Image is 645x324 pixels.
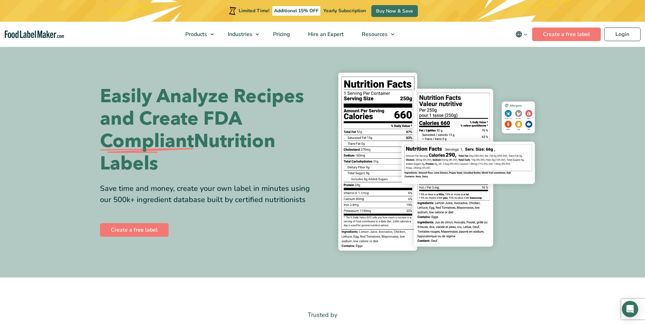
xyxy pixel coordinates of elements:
[264,22,298,47] a: Pricing
[604,28,641,41] a: Login
[360,31,388,38] span: Resources
[239,7,269,14] span: Limited Time!
[622,301,638,317] div: Open Intercom Messenger
[299,22,351,47] a: Hire an Expert
[100,310,545,320] p: Trusted by
[100,130,194,152] span: Compliant
[100,223,169,237] a: Create a free label
[100,183,318,205] div: Save time and money, create your own label in minutes using our 500k+ ingredient database built b...
[371,5,418,17] a: Buy Now & Save
[219,22,262,47] a: Industries
[532,28,601,41] a: Create a free label
[100,85,318,175] h1: Easily Analyze Recipes and Create FDA Nutrition Labels
[272,6,320,16] span: Additional 15% OFF
[353,22,398,47] a: Resources
[323,7,366,14] span: Yearly Subscription
[183,31,208,38] span: Products
[226,31,253,38] span: Industries
[271,31,291,38] span: Pricing
[176,22,217,47] a: Products
[306,31,344,38] span: Hire an Expert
